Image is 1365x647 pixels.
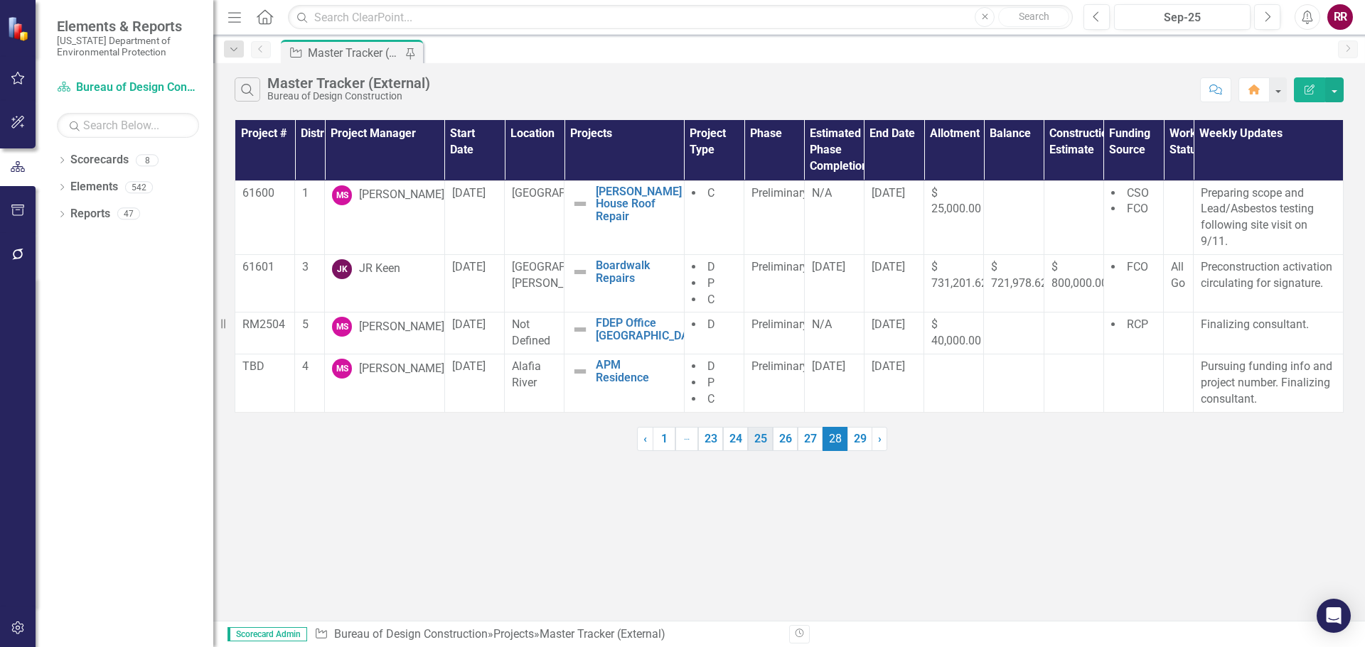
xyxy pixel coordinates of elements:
[512,359,541,389] span: Alafia River
[924,254,984,312] td: Double-Click to Edit
[332,359,352,379] div: MS
[931,317,981,347] span: $ 40,000.00
[57,113,199,138] input: Search Below...
[1201,185,1336,250] p: Preparing scope and Lead/Asbestos testing following site visit on 9/11.
[931,186,981,216] span: $ 25,000.00
[572,195,589,212] img: Not Defined
[773,427,798,451] a: 26
[505,180,564,254] td: Double-Click to Edit
[295,354,325,413] td: Double-Click to Edit
[707,276,714,290] span: P
[295,254,325,312] td: Double-Click to Edit
[308,44,402,62] div: Master Tracker (External)
[117,208,140,220] div: 47
[1044,354,1103,413] td: Double-Click to Edit
[332,317,352,337] div: MS
[235,312,295,354] td: Double-Click to Edit
[444,354,504,413] td: Double-Click to Edit
[1194,354,1344,413] td: Double-Click to Edit
[924,312,984,354] td: Double-Click to Edit
[1044,180,1103,254] td: Double-Click to Edit
[804,354,864,413] td: Double-Click to Edit
[596,359,677,384] a: APM Residence
[596,259,677,284] a: Boardwalk Repairs
[564,354,685,413] td: Double-Click to Edit Right Click for Context Menu
[359,319,444,335] div: [PERSON_NAME]
[684,354,744,413] td: Double-Click to Edit
[235,254,295,312] td: Double-Click to Edit
[512,317,550,347] span: Not Defined
[452,186,486,200] span: [DATE]
[991,260,1047,290] span: $ 721,978.62
[1127,317,1148,331] span: RCP
[57,80,199,96] a: Bureau of Design Construction
[812,260,845,273] span: [DATE]
[643,432,647,445] span: ‹
[804,312,864,354] td: Double-Click to Edit
[295,180,325,254] td: Double-Click to Edit
[1201,317,1336,333] p: Finalizing consultant.
[998,7,1069,27] button: Search
[653,427,675,451] a: 1
[707,260,715,273] span: D
[723,427,748,451] a: 24
[505,354,564,413] td: Double-Click to Edit
[136,154,159,166] div: 8
[242,259,287,276] p: 61601
[864,354,924,413] td: Double-Click to Edit
[505,254,564,312] td: Double-Click to Edit
[1164,254,1194,312] td: Double-Click to Edit
[1044,312,1103,354] td: Double-Click to Edit
[596,317,705,342] a: FDEP Office [GEOGRAPHIC_DATA]
[878,432,882,445] span: ›
[325,354,445,413] td: Double-Click to Edit
[564,312,685,354] td: Double-Click to Edit Right Click for Context Menu
[302,317,309,331] span: 5
[924,180,984,254] td: Double-Click to Edit
[804,180,864,254] td: Double-Click to Edit
[864,180,924,254] td: Double-Click to Edit
[1194,312,1344,354] td: Double-Click to Edit
[707,359,715,373] span: D
[302,260,309,273] span: 3
[1164,354,1194,413] td: Double-Click to Edit
[302,359,309,373] span: 4
[332,259,352,279] div: JK
[984,312,1044,354] td: Double-Click to Edit
[707,293,714,306] span: C
[1051,260,1108,290] span: $ 800,000.00
[1127,202,1148,215] span: FCO
[235,180,295,254] td: Double-Click to Edit
[684,312,744,354] td: Double-Click to Edit
[7,16,32,41] img: ClearPoint Strategy
[684,180,744,254] td: Double-Click to Edit
[444,312,504,354] td: Double-Click to Edit
[798,427,823,451] a: 27
[1194,254,1344,312] td: Double-Click to Edit
[267,75,430,91] div: Master Tracker (External)
[812,359,845,373] span: [DATE]
[1201,259,1336,292] p: Preconstruction activation circulating for signature.
[847,427,872,451] a: 29
[302,186,309,200] span: 1
[984,254,1044,312] td: Double-Click to Edit
[1019,11,1049,22] span: Search
[984,180,1044,254] td: Double-Click to Edit
[57,35,199,58] small: [US_STATE] Department of Environmental Protection
[314,626,778,643] div: » »
[505,312,564,354] td: Double-Click to Edit
[707,392,714,406] span: C
[744,180,804,254] td: Double-Click to Edit
[1044,254,1103,312] td: Double-Click to Edit
[452,317,486,331] span: [DATE]
[359,187,444,203] div: [PERSON_NAME]
[1317,599,1351,633] div: Open Intercom Messenger
[359,361,444,377] div: [PERSON_NAME]
[512,260,619,290] span: [GEOGRAPHIC_DATA][PERSON_NAME]
[325,254,445,312] td: Double-Click to Edit
[512,186,619,200] span: [GEOGRAPHIC_DATA]
[1103,312,1163,354] td: Double-Click to Edit
[452,359,486,373] span: [DATE]
[984,354,1044,413] td: Double-Click to Edit
[751,260,808,273] span: Preliminary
